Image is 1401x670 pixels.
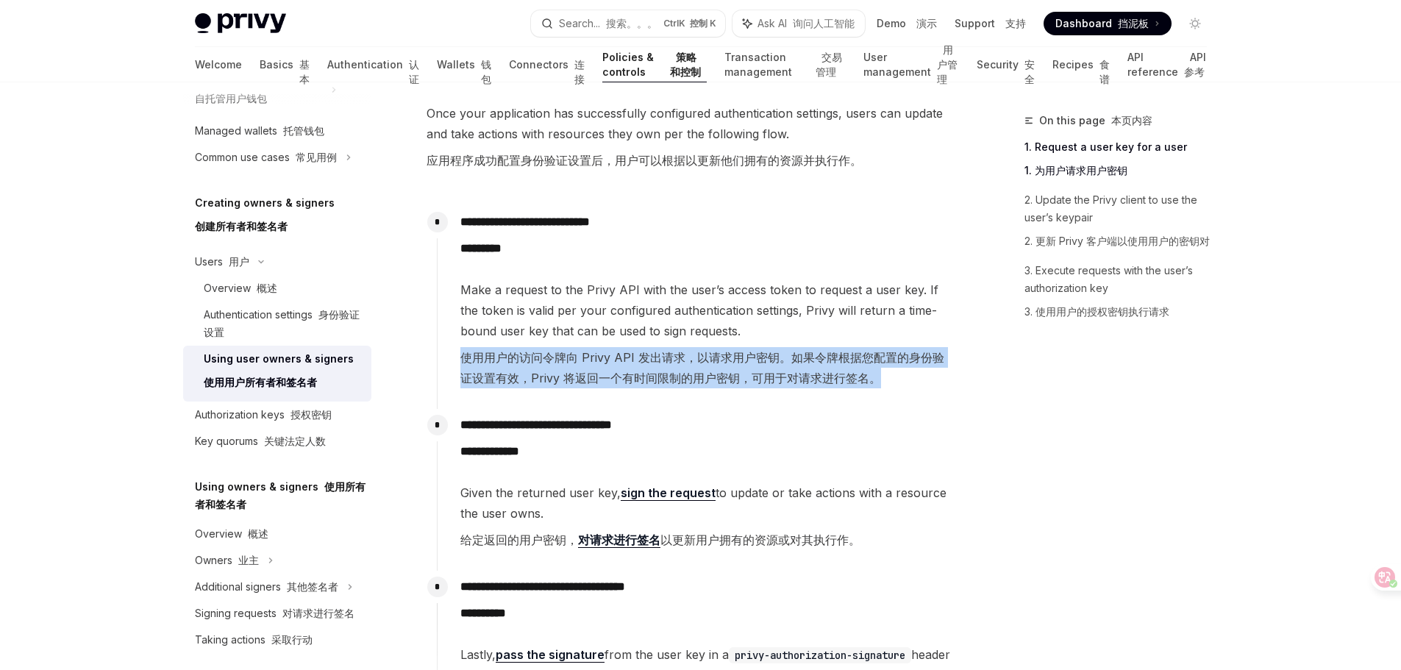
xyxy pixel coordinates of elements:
[238,554,259,566] font: 业主
[183,118,371,144] a: Managed wallets 托管钱包
[195,552,259,569] div: Owners
[1024,305,1169,318] font: 3. 使用用户的授权密钥执行请求
[574,58,585,85] font: 连接
[195,525,268,543] div: Overview
[271,633,313,646] font: 采取行动
[663,18,716,29] span: Ctrl K
[183,627,371,653] a: Taking actions 采取行动
[183,402,371,428] a: Authorization keys 授权密钥
[621,485,716,501] a: sign the request
[195,478,371,513] h5: Using owners & signers
[1024,58,1035,85] font: 安全
[1024,135,1219,188] a: 1. Request a user key for a user1. 为用户请求用户密钥
[427,153,862,168] font: 应用程序成功配置身份验证设置后，用户可以根据以更新他们拥有的资源并执行作。
[195,220,288,232] font: 创建所有者和签名者
[1024,235,1210,247] font: 2. 更新 Privy 客户端以使用用户的密钥对
[195,13,286,34] img: light logo
[195,631,313,649] div: Taking actions
[183,428,371,455] a: Key quorums 关键法定人数
[1111,114,1152,126] font: 本页内容
[257,282,277,294] font: 概述
[183,275,371,302] a: Overview 概述
[496,647,605,663] a: pass the signature
[195,480,366,510] font: 使用所有者和签名者
[793,17,855,29] font: 询问人工智能
[1183,12,1207,35] button: Toggle dark mode
[729,647,911,663] code: privy-authorization-signature
[481,58,491,85] font: 钱包
[427,103,957,177] span: Once your application has successfully configured authentication settings, users can update and t...
[327,47,419,82] a: Authentication 认证
[955,16,1026,31] a: Support 支持
[724,47,845,82] a: Transaction management 交易管理
[183,346,371,402] a: Using user owners & signers使用用户所有者和签名者
[409,58,419,85] font: 认证
[260,47,310,82] a: Basics 基本
[296,151,337,163] font: 常见用例
[863,47,959,82] a: User management 用户管理
[195,406,332,424] div: Authorization keys
[264,435,326,447] font: 关键法定人数
[204,350,354,397] div: Using user owners & signers
[1024,259,1219,329] a: 3. Execute requests with the user’s authorization key3. 使用用户的授权密钥执行请求
[916,17,937,29] font: 演示
[460,279,956,394] span: Make a request to the Privy API with the user’s access token to request a user key. If the token ...
[195,194,335,241] h5: Creating owners & signers
[204,279,277,297] div: Overview
[290,408,332,421] font: 授权密钥
[559,15,657,32] div: Search...
[1052,47,1110,82] a: Recipes 食谱
[204,376,317,388] font: 使用用户所有者和签名者
[195,122,324,140] div: Managed wallets
[183,600,371,627] a: Signing requests 对请求进行签名
[816,51,842,78] font: 交易管理
[1118,17,1149,29] font: 挡泥板
[248,527,268,540] font: 概述
[195,432,326,450] div: Key quorums
[204,306,363,341] div: Authentication settings
[195,605,354,622] div: Signing requests
[437,47,491,82] a: Wallets 钱包
[282,607,354,619] font: 对请求进行签名
[877,16,937,31] a: Demo 演示
[195,149,337,166] div: Common use cases
[460,482,956,556] span: Given the returned user key, to update or take actions with a resource the user owns.
[1005,17,1026,29] font: 支持
[1024,164,1127,177] font: 1. 为用户请求用户密钥
[229,255,249,268] font: 用户
[1099,58,1110,85] font: 食谱
[1055,16,1149,31] span: Dashboard
[1039,112,1152,129] span: On this page
[195,47,242,82] a: Welcome
[1044,12,1172,35] a: Dashboard 挡泥板
[299,58,310,85] font: 基本
[977,47,1035,82] a: Security 安全
[195,253,249,271] div: Users
[1184,51,1206,78] font: API 参考
[283,124,324,137] font: 托管钱包
[690,18,716,29] font: 控制 K
[531,10,725,37] button: Search... 搜索。。。CtrlK 控制 K
[183,302,371,346] a: Authentication settings 身份验证设置
[670,51,701,78] font: 策略和控制
[460,350,944,385] font: 使用用户的访问令牌向 Privy API 发出请求，以请求用户密钥。如果令牌根据您配置的身份验证设置有效，Privy 将返回一个有时间限制的用户密钥，可用于对请求进行签名。
[732,10,865,37] button: Ask AI 询问人工智能
[757,16,855,31] span: Ask AI
[195,578,338,596] div: Additional signers
[460,532,860,548] font: 给定返回的用户密钥， 以更新用户拥有的资源或对其执行作。
[578,532,660,548] a: 对请求进行签名
[183,521,371,547] a: Overview 概述
[1127,47,1207,82] a: API reference API 参考
[602,47,707,82] a: Policies & controls 策略和控制
[606,17,657,29] font: 搜索。。。
[1024,188,1219,259] a: 2. Update the Privy client to use the user’s keypair2. 更新 Privy 客户端以使用用户的密钥对
[287,580,338,593] font: 其他签名者
[509,47,585,82] a: Connectors 连接
[937,43,958,85] font: 用户管理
